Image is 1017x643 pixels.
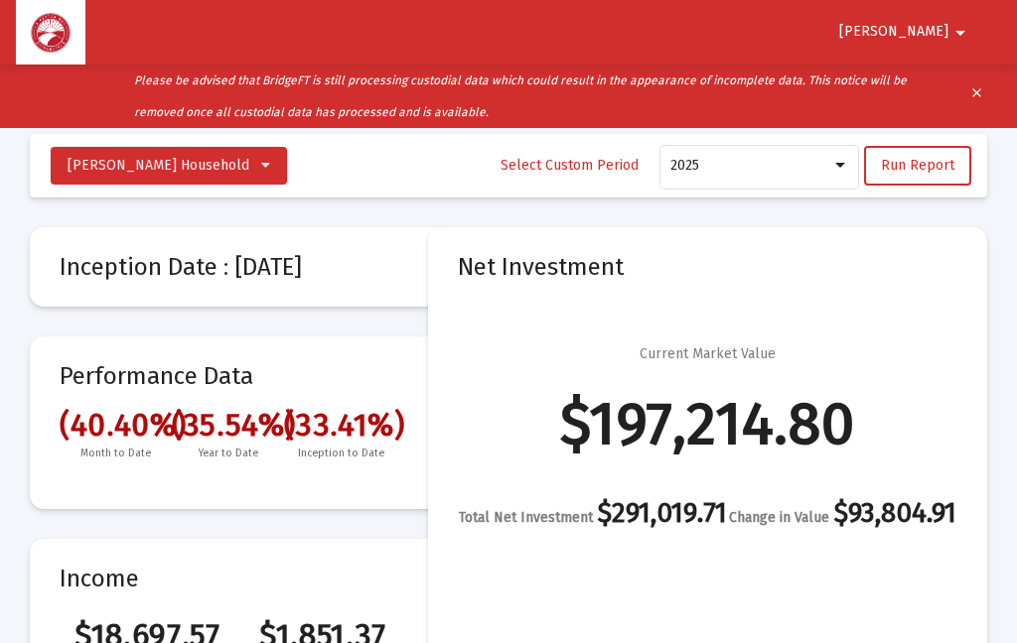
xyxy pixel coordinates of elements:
div: $93,804.91 [729,503,956,528]
span: Total Net Investment [459,509,593,526]
span: Change in Value [729,509,829,526]
span: Run Report [881,157,954,174]
button: [PERSON_NAME] [815,12,996,52]
button: [PERSON_NAME] Household [51,147,287,185]
mat-card-title: Income [60,569,430,588]
span: Inception to Date [284,444,396,463]
span: 2025 [670,157,699,174]
span: [PERSON_NAME] [839,24,948,41]
span: [PERSON_NAME] Household [68,157,249,174]
span: Month to Date [60,444,172,463]
mat-card-title: Inception Date : [DATE] [60,257,430,277]
mat-card-title: Performance Data [60,366,430,463]
i: Please be advised that BridgeFT is still processing custodial data which could result in the appe... [134,73,907,119]
div: $197,214.80 [560,414,854,434]
mat-card-title: Net Investment [458,257,957,277]
div: Current Market Value [640,344,776,364]
div: $291,019.71 [459,503,727,528]
button: Run Report [864,146,971,186]
span: (35.54%) [172,406,284,444]
span: (33.41%) [284,406,396,444]
span: Select Custom Period [501,157,639,174]
img: Dashboard [31,13,71,53]
span: Year to Date [172,444,284,463]
mat-icon: arrow_drop_down [948,13,972,53]
span: (40.40%) [60,406,172,444]
mat-icon: clear [969,81,984,111]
